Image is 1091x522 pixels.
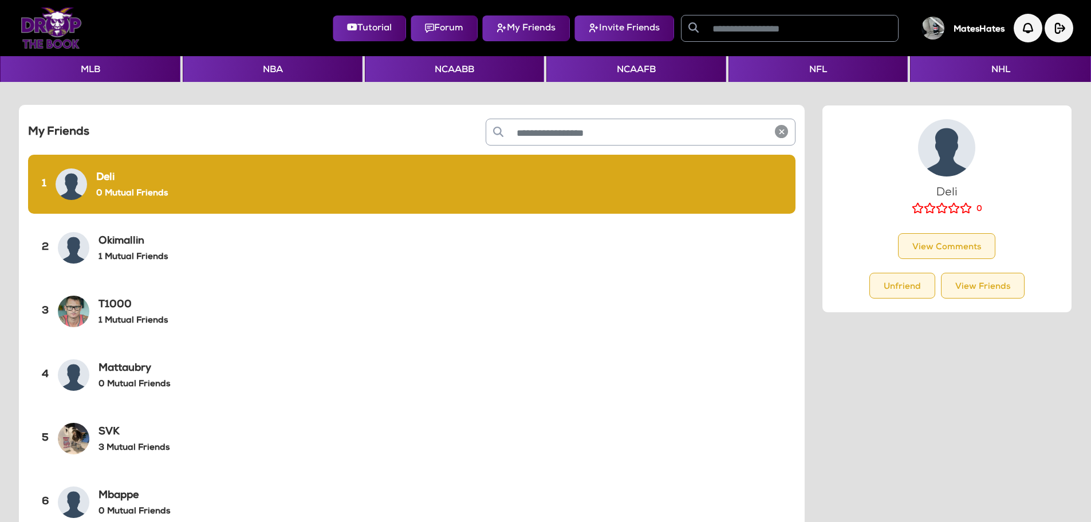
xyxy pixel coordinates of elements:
[56,168,87,200] img: Profile Image
[99,236,168,248] h6: Okimallin
[96,189,168,199] h6: 0 Mutual Friends
[183,56,362,82] button: NBA
[42,242,49,254] h6: 2
[411,15,478,41] button: Forum
[58,232,89,264] img: Profile Image
[58,359,89,391] img: Profile Image
[99,490,170,503] h6: Mbappe
[869,273,935,299] button: Unfriend
[365,56,544,82] button: NCAABB
[99,379,170,390] h6: 0 Mutual Friends
[99,426,170,439] h6: SVK
[99,299,168,312] h6: T1000
[58,423,89,454] img: Profile Image
[898,233,995,259] button: View Comments
[941,273,1025,299] button: View Friends
[58,296,89,327] img: Profile Image
[954,25,1005,35] h5: MatesHates
[42,496,49,509] h6: 6
[333,15,406,41] button: Tutorial
[42,305,49,318] h6: 3
[42,178,46,191] h6: 1
[99,316,168,326] h6: 1 Mutual Friends
[58,486,89,518] img: Profile Image
[546,56,726,82] button: NCAAFB
[99,252,168,262] h6: 1 Mutual Friends
[836,186,1058,199] h5: Deli
[28,125,273,139] h5: My Friends
[99,363,170,375] h6: Mattaubry
[21,7,82,49] img: Logo
[976,204,982,215] label: 0
[918,119,975,176] img: Profile Picture
[96,172,168,185] h6: Deli
[1014,14,1042,42] img: Notification
[99,507,170,517] h6: 0 Mutual Friends
[728,56,908,82] button: NFL
[910,56,1090,82] button: NHL
[574,15,674,41] button: Invite Friends
[921,17,944,40] img: User
[482,15,570,41] button: My Friends
[99,443,170,453] h6: 3 Mutual Friends
[42,369,49,382] h6: 4
[42,433,49,445] h6: 5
